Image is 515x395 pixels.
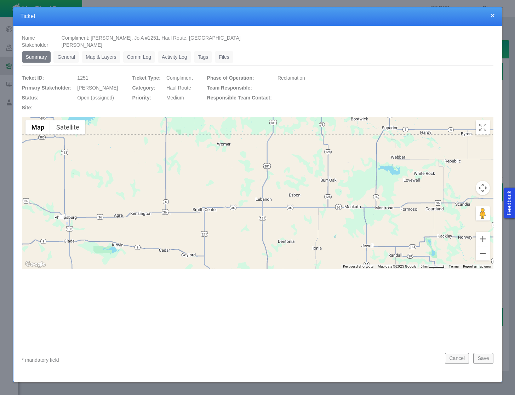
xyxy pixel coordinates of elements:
a: Open this area in Google Maps (opens a new window) [24,260,47,269]
span: Team Responsible: [207,85,252,91]
a: Activity Log [158,51,191,63]
span: Reclamation [277,75,305,81]
a: Terms (opens in new tab) [449,264,459,268]
button: Map Scale: 5 km per 42 pixels [418,264,447,269]
button: Save [473,353,493,363]
a: Summary [22,51,51,63]
button: Keyboard shortcuts [343,264,373,269]
span: Compliment: [PERSON_NAME], Jo A #1251, Haul Route, [GEOGRAPHIC_DATA] [62,35,241,41]
button: Zoom out [476,246,490,261]
button: Show satellite imagery [50,120,85,134]
button: Toggle Fullscreen in browser window [476,120,490,134]
a: Files [215,51,233,63]
button: Zoom in [476,232,490,246]
span: Ticket ID: [22,75,44,81]
a: General [53,51,79,63]
span: 5 km [420,264,428,268]
span: Category: [132,85,155,91]
button: Cancel [445,353,469,363]
span: Haul Route [166,85,191,91]
a: Map & Layers [82,51,120,63]
span: Primary Stakeholder: [22,85,72,91]
span: Ticket Type: [132,75,160,81]
span: Priority: [132,95,151,101]
span: Phase of Operation: [207,75,254,81]
span: Map data ©2025 Google [378,264,416,268]
button: Show street map [25,120,50,134]
span: Name [22,35,35,41]
img: Google [24,260,47,269]
a: Tags [194,51,212,63]
p: * mandatory field [22,356,440,365]
button: close [490,12,494,19]
button: Drag Pegman onto the map to open Street View [476,206,490,221]
span: [PERSON_NAME] [77,85,118,91]
span: Site: [22,105,33,110]
span: Compliment [166,75,193,81]
span: Responsible Team Contact: [207,95,272,101]
h4: Ticket [21,13,495,20]
button: Map camera controls [476,181,490,195]
a: Comm Log [123,51,155,63]
span: 1251 [77,75,88,81]
span: Open (assigned) [77,95,114,101]
span: Status: [22,95,39,101]
span: Medium [166,95,184,101]
span: Stakeholder [22,42,48,48]
span: [PERSON_NAME] [62,42,102,48]
a: Report a map error [463,264,491,268]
